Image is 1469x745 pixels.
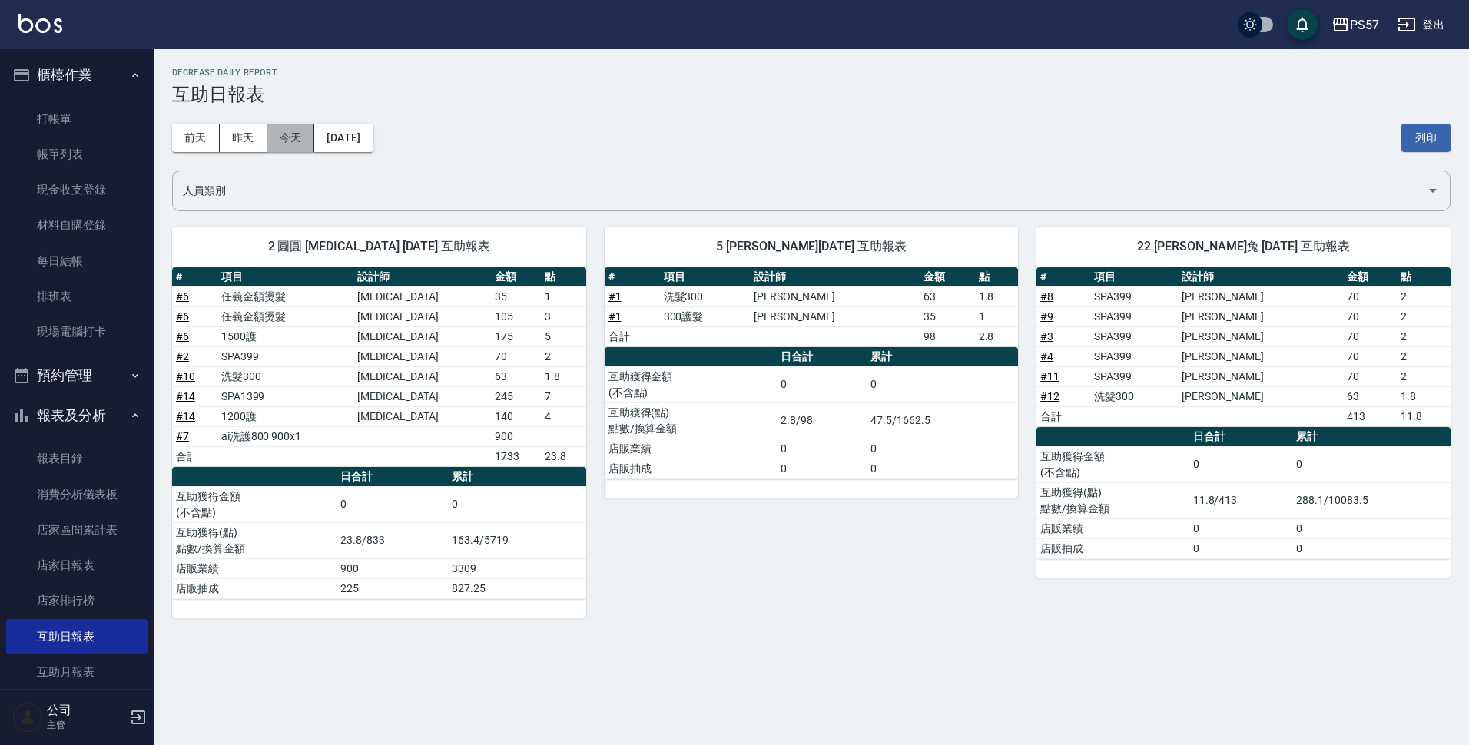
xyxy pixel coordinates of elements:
td: 1733 [491,446,541,466]
a: 現場電腦打卡 [6,314,148,349]
th: 設計師 [750,267,920,287]
span: 5 [PERSON_NAME][DATE] 互助報表 [623,239,1000,254]
td: [MEDICAL_DATA] [353,346,491,366]
h3: 互助日報表 [172,84,1451,105]
th: 累計 [1292,427,1451,447]
a: #6 [176,330,189,343]
td: [MEDICAL_DATA] [353,406,491,426]
td: SPA1399 [217,386,353,406]
td: SPA399 [1090,346,1178,366]
td: 7 [541,386,586,406]
th: 累計 [448,467,585,487]
a: 互助月報表 [6,654,148,690]
td: 任義金額燙髮 [217,306,353,326]
th: 金額 [920,267,975,287]
td: [MEDICAL_DATA] [353,366,491,386]
td: 互助獲得(點) 點數/換算金額 [172,522,337,558]
td: 98 [920,326,975,346]
button: PS57 [1325,9,1385,41]
td: 70 [1343,366,1397,386]
th: # [172,267,217,287]
td: 1 [975,306,1019,326]
td: 店販抽成 [605,459,778,478]
th: 累計 [867,347,1018,367]
a: 排班表 [6,279,148,314]
td: 63 [920,286,975,306]
td: [PERSON_NAME] [1178,386,1343,406]
div: PS57 [1350,15,1379,35]
button: 昨天 [220,124,267,152]
td: 1200護 [217,406,353,426]
th: 設計師 [353,267,491,287]
td: 2 [541,346,586,366]
td: 0 [867,366,1018,402]
td: [PERSON_NAME] [1178,306,1343,326]
td: 4 [541,406,586,426]
td: 70 [1343,306,1397,326]
a: #9 [1040,310,1053,323]
td: 900 [491,426,541,446]
span: 22 [PERSON_NAME]兔 [DATE] 互助報表 [1055,239,1432,254]
a: 報表目錄 [6,441,148,476]
td: 0 [867,439,1018,459]
td: [PERSON_NAME] [1178,286,1343,306]
table: a dense table [172,467,586,599]
td: 1 [541,286,586,306]
td: 3 [541,306,586,326]
td: 互助獲得(點) 點數/換算金額 [605,402,778,439]
td: ai洗護800 900x1 [217,426,353,446]
img: Person [12,702,43,733]
th: 日合計 [1189,427,1293,447]
th: 點 [975,267,1019,287]
td: 827.25 [448,578,585,598]
a: 消費分析儀表板 [6,477,148,512]
td: 洗髮300 [660,286,750,306]
td: 0 [1292,518,1451,538]
td: 35 [920,306,975,326]
td: 1.8 [975,286,1019,306]
td: 288.1/10083.5 [1292,482,1451,518]
td: 2 [1397,306,1451,326]
input: 人員名稱 [179,177,1421,204]
td: 0 [337,486,448,522]
td: 互助獲得金額 (不含點) [605,366,778,402]
td: 70 [491,346,541,366]
td: 300護髮 [660,306,750,326]
td: 163.4/5719 [448,522,585,558]
td: 1.8 [541,366,586,386]
td: 63 [1343,386,1397,406]
th: 項目 [1090,267,1178,287]
button: save [1287,9,1318,40]
a: #11 [1040,370,1059,382]
td: 11.8 [1397,406,1451,426]
th: 項目 [660,267,750,287]
a: #6 [176,290,189,303]
button: [DATE] [314,124,373,152]
td: [PERSON_NAME] [750,306,920,326]
th: # [1036,267,1090,287]
td: 900 [337,558,448,578]
a: #10 [176,370,195,382]
td: [PERSON_NAME] [1178,366,1343,386]
a: 店家排行榜 [6,583,148,618]
td: 70 [1343,346,1397,366]
td: 互助獲得(點) 點數/換算金額 [1036,482,1189,518]
td: [MEDICAL_DATA] [353,286,491,306]
td: 店販業績 [605,439,778,459]
th: 點 [541,267,586,287]
td: 5 [541,326,586,346]
button: 今天 [267,124,315,152]
td: 3309 [448,558,585,578]
td: 225 [337,578,448,598]
td: 合計 [172,446,217,466]
button: 前天 [172,124,220,152]
td: 63 [491,366,541,386]
td: 互助獲得金額 (不含點) [1036,446,1189,482]
td: 47.5/1662.5 [867,402,1018,439]
td: 1.8 [1397,386,1451,406]
td: 11.8/413 [1189,482,1293,518]
td: 1500護 [217,326,353,346]
td: 2 [1397,286,1451,306]
td: 洗髮300 [217,366,353,386]
td: SPA399 [1090,366,1178,386]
